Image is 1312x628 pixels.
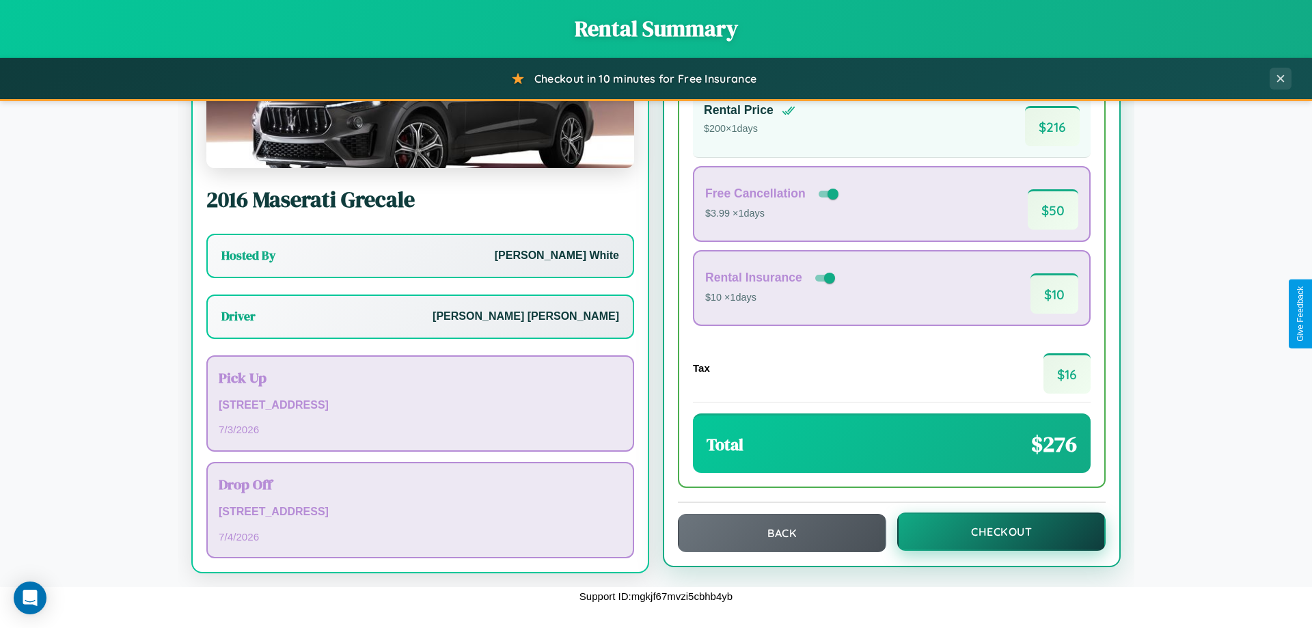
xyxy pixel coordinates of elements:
span: $ 16 [1043,353,1091,394]
p: 7 / 3 / 2026 [219,420,622,439]
p: $3.99 × 1 days [705,205,841,223]
span: $ 276 [1031,429,1077,459]
h3: Drop Off [219,474,622,494]
h2: 2016 Maserati Grecale [206,185,634,215]
span: Checkout in 10 minutes for Free Insurance [534,72,756,85]
p: $10 × 1 days [705,289,838,307]
div: Give Feedback [1296,286,1305,342]
h4: Tax [693,362,710,374]
span: $ 10 [1030,273,1078,314]
span: $ 216 [1025,106,1080,146]
p: Support ID: mgkjf67mvzi5cbhb4yb [579,587,733,605]
p: [PERSON_NAME] [PERSON_NAME] [433,307,619,327]
p: [PERSON_NAME] White [495,246,619,266]
button: Back [678,514,886,552]
h3: Hosted By [221,247,275,264]
h3: Total [707,433,743,456]
div: Open Intercom Messenger [14,582,46,614]
h3: Pick Up [219,368,622,387]
p: [STREET_ADDRESS] [219,396,622,415]
span: $ 50 [1028,189,1078,230]
p: [STREET_ADDRESS] [219,502,622,522]
h4: Rental Price [704,103,774,118]
h3: Driver [221,308,256,325]
h4: Free Cancellation [705,187,806,201]
h4: Rental Insurance [705,271,802,285]
button: Checkout [897,513,1106,551]
h1: Rental Summary [14,14,1298,44]
p: $ 200 × 1 days [704,120,795,138]
p: 7 / 4 / 2026 [219,528,622,546]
